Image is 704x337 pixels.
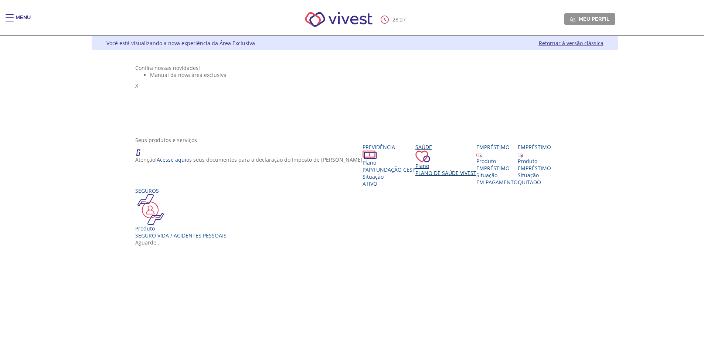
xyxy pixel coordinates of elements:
[297,4,381,35] img: Vivest
[16,14,31,29] div: Menu
[415,162,476,169] div: Plano
[135,225,227,232] div: Produto
[135,137,574,246] section: <span lang="en" dir="ltr">ProdutosCard</span>
[518,165,551,172] div: EMPRÉSTIMO
[135,64,574,129] section: <span lang="pt-BR" dir="ltr">Visualizador do Conteúdo da Web</span> 1
[150,71,227,78] span: Manual da nova área exclusiva
[476,152,482,158] img: ico_emprestimo.svg
[400,16,406,23] span: 27
[135,144,148,156] img: ico_atencao.png
[363,144,415,151] div: Previdência
[570,17,575,22] img: Meu perfil
[135,64,574,71] div: Confira nossas novidades!
[518,179,541,186] span: QUITADO
[135,137,574,144] div: Seus produtos e serviços
[415,151,430,162] img: ico_coracao.png
[476,158,518,165] div: Produto
[363,180,377,187] span: Ativo
[518,144,551,151] div: Empréstimo
[518,158,551,165] div: Produto
[135,239,574,246] div: Aguarde...
[518,144,551,186] a: Empréstimo Produto EMPRÉSTIMO Situação QUITADO
[564,13,615,24] a: Meu perfil
[415,144,476,151] div: Saúde
[381,16,407,24] div: :
[392,16,398,23] span: 28
[518,172,551,179] div: Situação
[415,144,476,176] a: Saúde PlanoPlano de Saúde VIVEST
[476,144,518,186] a: Empréstimo Produto EMPRÉSTIMO Situação EM PAGAMENTO
[476,144,518,151] div: Empréstimo
[106,40,255,47] div: Você está visualizando a nova experiência da Área Exclusiva
[135,232,227,239] div: Seguro Vida / Acidentes Pessoais
[363,159,415,166] div: Plano
[157,156,186,163] a: Acesse aqui
[539,40,603,47] a: Retornar à versão clássica
[476,165,518,172] div: EMPRÉSTIMO
[476,172,518,179] div: Situação
[518,152,523,158] img: ico_emprestimo.svg
[135,194,166,225] img: ico_seguros.png
[476,179,518,186] span: EM PAGAMENTO
[135,156,363,163] p: Atenção! os seus documentos para a declaração do Imposto de [PERSON_NAME]
[415,169,476,176] span: Plano de Saúde VIVEST
[135,82,138,89] span: X
[135,187,227,194] div: Seguros
[363,166,415,173] span: PAP/Fundação CESP
[363,144,415,187] a: Previdência PlanoPAP/Fundação CESP SituaçãoAtivo
[135,187,227,239] a: Seguros Produto Seguro Vida / Acidentes Pessoais
[363,151,377,159] img: ico_dinheiro.png
[363,173,415,180] div: Situação
[579,16,609,22] span: Meu perfil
